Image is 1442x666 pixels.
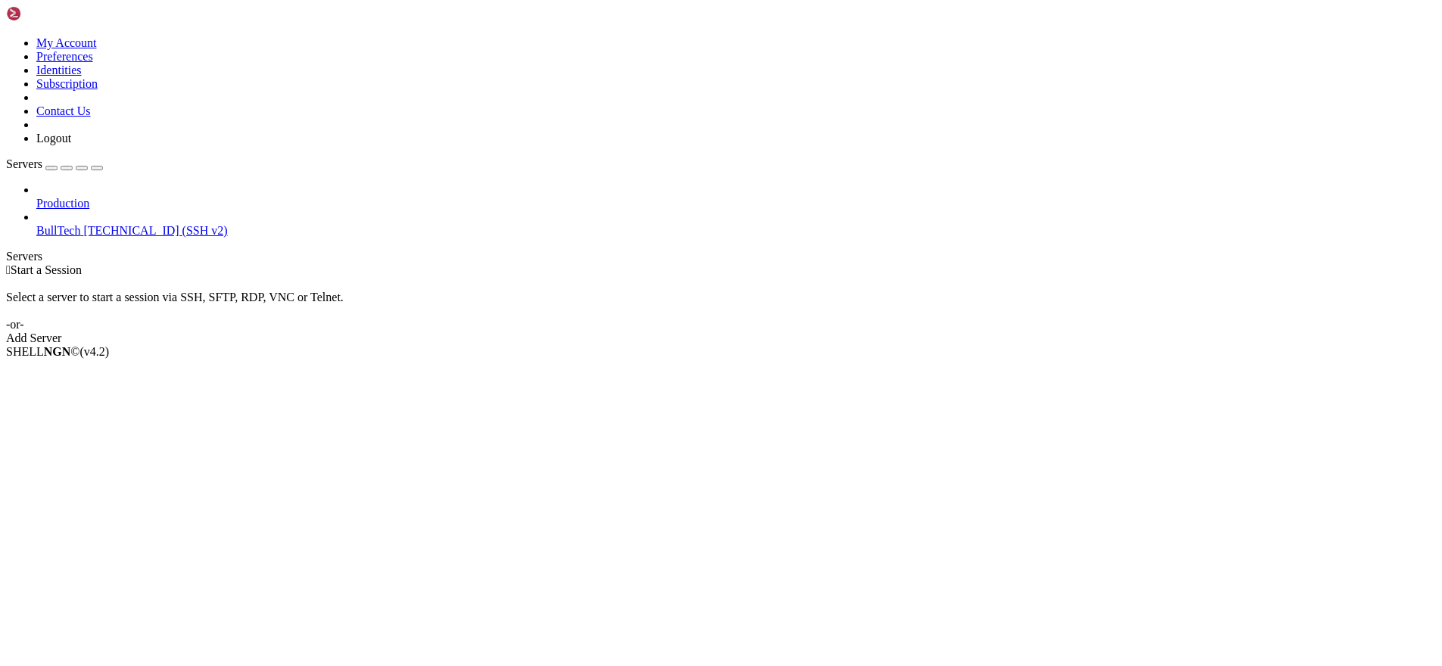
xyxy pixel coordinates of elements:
[6,157,103,170] a: Servers
[44,345,71,358] b: NGN
[36,50,93,63] a: Preferences
[11,263,82,276] span: Start a Session
[36,64,82,76] a: Identities
[6,6,93,21] img: Shellngn
[6,331,1436,345] div: Add Server
[6,157,42,170] span: Servers
[36,132,71,145] a: Logout
[36,77,98,90] a: Subscription
[6,250,1436,263] div: Servers
[36,224,80,237] span: BullTech
[36,183,1436,210] li: Production
[36,197,1436,210] a: Production
[36,104,91,117] a: Contact Us
[36,36,97,49] a: My Account
[83,224,227,237] span: [TECHNICAL_ID] (SSH v2)
[36,210,1436,238] li: BullTech [TECHNICAL_ID] (SSH v2)
[6,345,109,358] span: SHELL ©
[80,345,110,358] span: 4.2.0
[36,197,89,210] span: Production
[6,263,11,276] span: 
[6,277,1436,331] div: Select a server to start a session via SSH, SFTP, RDP, VNC or Telnet. -or-
[36,224,1436,238] a: BullTech [TECHNICAL_ID] (SSH v2)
